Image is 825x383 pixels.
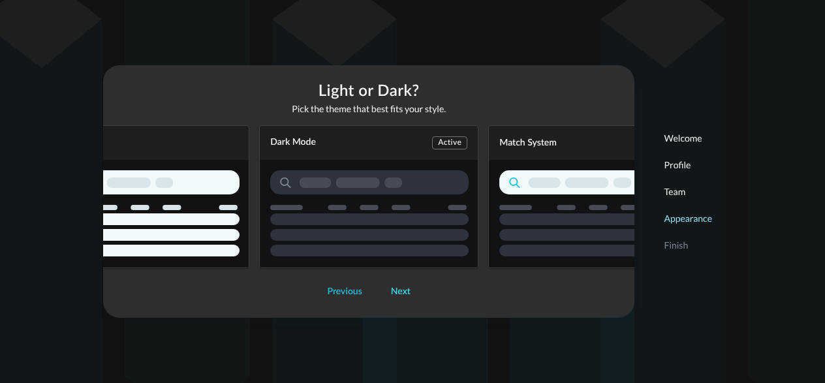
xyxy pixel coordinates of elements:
button: Previous [320,281,370,302]
div: Previous [328,284,362,300]
p: Appearance [664,211,712,225]
button: Match System [489,126,707,269]
h2: Light or Dark? [30,81,708,102]
div: Next [391,284,411,300]
p: Finish [664,238,712,252]
span: Match System [499,137,557,149]
p: Welcome [664,131,712,145]
p: Team [664,185,712,198]
p: Profile [664,158,712,172]
p: Pick the theme that best fits your style. [30,102,708,115]
button: Next [383,281,418,302]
